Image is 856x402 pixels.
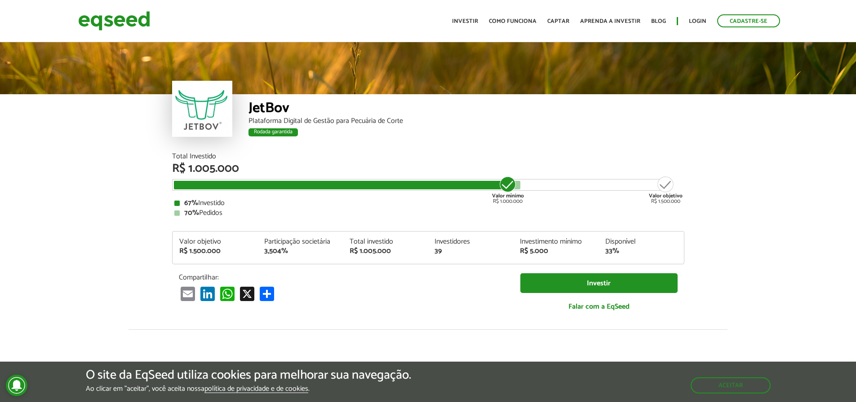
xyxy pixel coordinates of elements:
div: Total investido [350,238,421,245]
div: 39 [435,248,506,255]
div: 3,504% [264,248,336,255]
div: Disponível [605,238,677,245]
a: Cadastre-se [717,14,780,27]
a: Investir [520,273,678,293]
a: Falar com a EqSeed [520,297,678,316]
a: Login [689,18,706,24]
strong: Valor mínimo [492,192,524,200]
div: Participação societária [264,238,336,245]
div: Investido [174,200,682,207]
a: X [238,286,256,301]
strong: 70% [184,207,199,219]
div: R$ 5.000 [520,248,592,255]
div: Investidores [435,238,506,245]
a: Blog [651,18,666,24]
a: Como funciona [489,18,537,24]
strong: 67% [184,197,198,209]
div: Valor objetivo [179,238,251,245]
p: Compartilhar: [179,273,507,282]
img: EqSeed [78,9,150,33]
a: Aprenda a investir [580,18,640,24]
button: Aceitar [691,377,771,393]
a: Email [179,286,197,301]
a: Captar [547,18,569,24]
div: 33% [605,248,677,255]
strong: Valor objetivo [649,192,683,200]
div: R$ 1.000.000 [491,175,525,204]
div: R$ 1.500.000 [649,175,683,204]
a: Investir [452,18,478,24]
a: política de privacidade e de cookies [204,385,308,393]
div: Rodada garantida [248,128,298,136]
div: R$ 1.005.000 [350,248,421,255]
div: Pedidos [174,210,682,217]
div: Investimento mínimo [520,238,592,245]
a: WhatsApp [218,286,236,301]
div: R$ 1.500.000 [179,248,251,255]
div: Total Investido [172,153,684,160]
div: Plataforma Digital de Gestão para Pecuária de Corte [248,118,684,125]
a: Compartilhar [258,286,276,301]
p: Ao clicar em "aceitar", você aceita nossa . [86,385,411,393]
div: JetBov [248,101,684,118]
a: LinkedIn [199,286,217,301]
h5: O site da EqSeed utiliza cookies para melhorar sua navegação. [86,368,411,382]
div: R$ 1.005.000 [172,163,684,175]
